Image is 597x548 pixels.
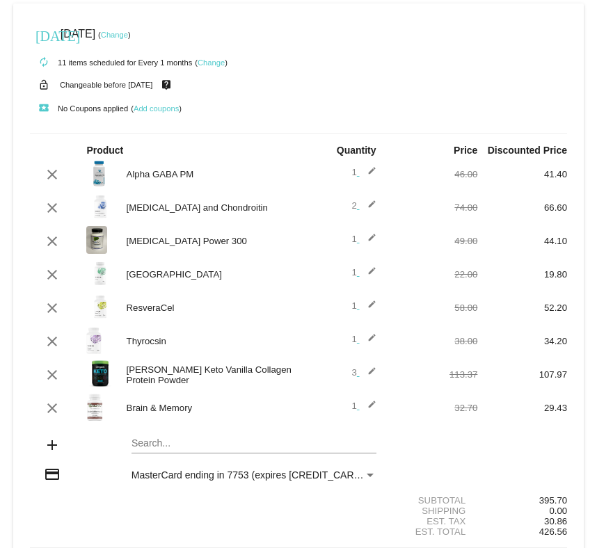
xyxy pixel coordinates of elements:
[388,369,478,380] div: 113.37
[352,200,376,211] span: 2
[86,360,114,387] img: Orgain-KETO-label-vanilla.jpg
[35,26,52,43] mat-icon: [DATE]
[44,266,61,283] mat-icon: clear
[477,403,567,413] div: 29.43
[477,236,567,246] div: 44.10
[360,366,376,383] mat-icon: edit
[132,469,397,481] span: MasterCard ending in 7753 (expires [CREDIT_CARD_DATA])
[120,364,298,385] div: [PERSON_NAME] Keto Vanilla Collagen Protein Powder
[477,169,567,179] div: 41.40
[120,236,298,246] div: [MEDICAL_DATA] Power 300
[131,104,182,113] small: ( )
[352,367,376,378] span: 3
[30,58,192,67] small: 11 items scheduled for Every 1 months
[30,104,128,113] small: No Coupons applied
[44,466,61,483] mat-icon: credit_card
[44,166,61,183] mat-icon: clear
[352,167,376,177] span: 1
[454,145,477,156] strong: Price
[132,469,376,481] mat-select: Payment Method
[477,336,567,346] div: 34.20
[544,516,567,526] span: 30.86
[477,495,567,506] div: 395.70
[86,393,104,421] img: Brain-Memory-Label-1.jpg
[388,202,478,213] div: 74.00
[98,31,131,39] small: ( )
[44,366,61,383] mat-icon: clear
[195,58,228,67] small: ( )
[120,336,298,346] div: Thyrocsin
[477,303,567,313] div: 52.20
[388,516,478,526] div: Est. Tax
[158,76,175,94] mat-icon: live_help
[352,267,376,277] span: 1
[360,300,376,316] mat-icon: edit
[388,269,478,280] div: 22.00
[477,202,567,213] div: 66.60
[120,303,298,313] div: ResveraCel
[388,526,478,537] div: Est. Total
[388,336,478,346] div: 38.00
[86,159,109,187] img: alpha-gaba-pm-label.jpg
[388,506,478,516] div: Shipping
[86,326,102,354] img: Thyrocsin-Label.jpg
[198,58,225,67] a: Change
[549,506,567,516] span: 0.00
[44,300,61,316] mat-icon: clear
[360,333,376,350] mat-icon: edit
[388,303,478,313] div: 58.00
[360,233,376,250] mat-icon: edit
[35,54,52,71] mat-icon: autorenew
[86,145,123,156] strong: Product
[477,369,567,380] div: 107.97
[539,526,567,537] span: 426.56
[35,100,52,117] mat-icon: local_play
[360,200,376,216] mat-icon: edit
[388,169,478,179] div: 46.00
[477,269,567,280] div: 19.80
[488,145,567,156] strong: Discounted Price
[44,400,61,417] mat-icon: clear
[388,236,478,246] div: 49.00
[388,403,478,413] div: 32.70
[44,333,61,350] mat-icon: clear
[132,438,376,449] input: Search...
[120,403,298,413] div: Brain & Memory
[86,226,107,254] img: CoQ10-Power-300-label-scaled.jpg
[44,437,61,453] mat-icon: add
[44,200,61,216] mat-icon: clear
[388,495,478,506] div: Subtotal
[101,31,128,39] a: Change
[352,334,376,344] span: 1
[352,300,376,311] span: 1
[60,81,153,89] small: Changeable before [DATE]
[360,266,376,283] mat-icon: edit
[44,233,61,250] mat-icon: clear
[352,234,376,244] span: 1
[86,259,114,287] img: Rhodiola-label.png
[86,193,114,220] img: Glucosamine-Chondroitin-label-1.png
[120,169,298,179] div: Alpha GABA PM
[35,76,52,94] mat-icon: lock_open
[120,202,298,213] div: [MEDICAL_DATA] and Chondroitin
[337,145,376,156] strong: Quantity
[86,293,114,321] img: ResveraCel-label.png
[120,269,298,280] div: [GEOGRAPHIC_DATA]
[134,104,179,113] a: Add coupons
[352,401,376,411] span: 1
[360,166,376,183] mat-icon: edit
[360,400,376,417] mat-icon: edit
